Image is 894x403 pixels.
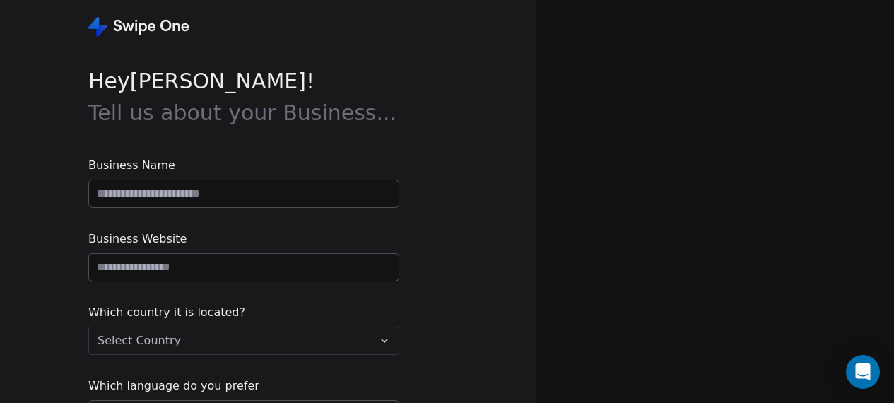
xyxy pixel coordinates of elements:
[88,157,399,174] span: Business Name
[88,230,399,247] span: Business Website
[88,304,399,321] span: Which country it is located?
[98,332,181,349] span: Select Country
[88,100,396,125] span: Tell us about your Business...
[846,355,880,389] div: Open Intercom Messenger
[88,378,399,395] span: Which language do you prefer
[88,65,399,129] span: Hey [PERSON_NAME] !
